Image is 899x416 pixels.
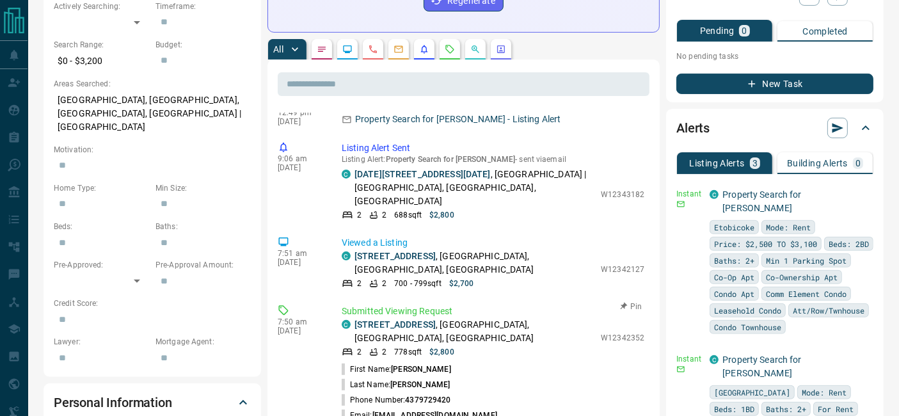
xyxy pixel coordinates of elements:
p: 2 [357,209,362,221]
div: condos.ca [710,355,719,364]
p: $2,800 [429,209,454,221]
span: Etobicoke [714,221,754,234]
svg: Emails [394,44,404,54]
span: Condo Apt [714,287,754,300]
p: Instant [676,188,702,200]
p: $2,700 [449,278,474,289]
span: Baths: 2+ [766,403,806,415]
button: Pin [612,301,649,312]
p: 2 [382,209,386,221]
p: Areas Searched: [54,78,251,90]
span: For Rent [818,403,854,415]
p: Baths: [155,221,251,232]
div: condos.ca [342,252,351,260]
p: 0 [742,26,747,35]
span: Mode: Rent [802,386,847,399]
span: [PERSON_NAME] [390,380,450,389]
span: Baths: 2+ [714,254,754,267]
p: 7:51 am [278,249,322,258]
p: Submitted Viewing Request [342,305,644,318]
p: 3 [752,159,758,168]
p: 2 [382,346,386,358]
div: condos.ca [710,190,719,199]
p: W12342127 [601,264,644,275]
p: Pre-Approval Amount: [155,259,251,271]
svg: Opportunities [470,44,481,54]
p: , [GEOGRAPHIC_DATA] | [GEOGRAPHIC_DATA], [GEOGRAPHIC_DATA], [GEOGRAPHIC_DATA] [354,168,594,208]
a: [DATE][STREET_ADDRESS][DATE] [354,169,491,179]
p: 12:49 pm [278,108,322,117]
p: 0 [855,159,861,168]
p: , [GEOGRAPHIC_DATA], [GEOGRAPHIC_DATA], [GEOGRAPHIC_DATA] [354,318,594,345]
p: W12342352 [601,332,644,344]
span: 4379729420 [405,396,450,404]
p: [DATE] [278,117,322,126]
p: Credit Score: [54,298,251,309]
svg: Calls [368,44,378,54]
p: Building Alerts [787,159,848,168]
p: 9:06 am [278,154,322,163]
svg: Listing Alerts [419,44,429,54]
p: Motivation: [54,144,251,156]
p: 2 [357,346,362,358]
p: Listing Alert Sent [342,141,644,155]
p: Pending [700,26,735,35]
div: condos.ca [342,320,351,329]
h2: Alerts [676,118,710,138]
p: $2,800 [429,346,454,358]
span: Att/Row/Twnhouse [793,304,864,317]
h2: Personal Information [54,392,172,413]
span: Min 1 Parking Spot [766,254,847,267]
svg: Notes [317,44,327,54]
span: Beds: 1BD [714,403,754,415]
p: Min Size: [155,182,251,194]
span: Co-Ownership Apt [766,271,838,284]
p: Property Search for [PERSON_NAME] - Listing Alert [355,113,561,126]
p: Viewed a Listing [342,236,644,250]
span: [PERSON_NAME] [391,365,450,374]
span: Co-Op Apt [714,271,754,284]
p: 2 [382,278,386,289]
p: Instant [676,353,702,365]
p: [DATE] [278,326,322,335]
p: Listing Alert : - sent via email [342,155,644,164]
span: Condo Townhouse [714,321,781,333]
p: Actively Searching: [54,1,149,12]
svg: Requests [445,44,455,54]
p: 2 [357,278,362,289]
svg: Email [676,200,685,209]
p: Budget: [155,39,251,51]
span: Mode: Rent [766,221,811,234]
p: 700 - 799 sqft [394,278,441,289]
p: Phone Number: [342,394,451,406]
svg: Lead Browsing Activity [342,44,353,54]
svg: Agent Actions [496,44,506,54]
p: 688 sqft [394,209,422,221]
span: Comm Element Condo [766,287,847,300]
a: [STREET_ADDRESS] [354,319,436,330]
p: W12343182 [601,189,644,200]
span: [GEOGRAPHIC_DATA] [714,386,790,399]
p: , [GEOGRAPHIC_DATA], [GEOGRAPHIC_DATA], [GEOGRAPHIC_DATA] [354,250,594,276]
div: condos.ca [342,170,351,179]
p: [GEOGRAPHIC_DATA], [GEOGRAPHIC_DATA], [GEOGRAPHIC_DATA], [GEOGRAPHIC_DATA] | [GEOGRAPHIC_DATA] [54,90,251,138]
p: Lawyer: [54,336,149,348]
p: Timeframe: [155,1,251,12]
a: Property Search for [PERSON_NAME] [722,355,802,378]
p: Beds: [54,221,149,232]
span: Property Search for [PERSON_NAME] [386,155,516,164]
a: Property Search for [PERSON_NAME] [722,189,802,213]
p: $0 - $3,200 [54,51,149,72]
a: [STREET_ADDRESS] [354,251,436,261]
p: No pending tasks [676,47,873,66]
span: Leasehold Condo [714,304,781,317]
p: Home Type: [54,182,149,194]
span: Price: $2,500 TO $3,100 [714,237,817,250]
p: Last Name: [342,379,450,390]
p: 778 sqft [394,346,422,358]
p: [DATE] [278,258,322,267]
p: Mortgage Agent: [155,336,251,348]
p: [DATE] [278,163,322,172]
p: All [273,45,283,54]
p: Search Range: [54,39,149,51]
